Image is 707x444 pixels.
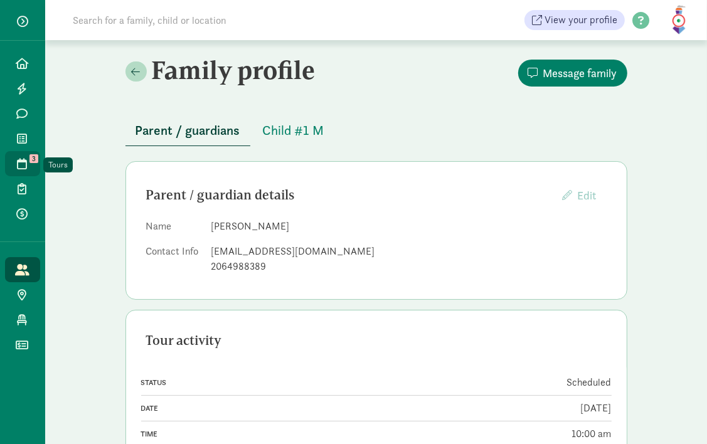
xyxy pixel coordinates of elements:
[125,55,374,85] h2: Family profile
[211,259,607,274] div: 2064988389
[543,65,617,82] span: Message family
[125,124,250,138] a: Parent / guardians
[29,154,38,163] span: 3
[141,377,374,388] div: Status
[211,219,607,234] dd: [PERSON_NAME]
[253,124,334,138] a: Child #1 M
[524,10,625,30] a: View your profile
[644,384,707,444] iframe: Chat Widget
[545,13,617,28] span: View your profile
[65,8,417,33] input: Search for a family, child or location
[263,120,324,140] span: Child #1 M
[211,244,607,259] div: [EMAIL_ADDRESS][DOMAIN_NAME]
[253,115,334,145] button: Child #1 M
[146,330,607,351] div: Tour activity
[146,244,201,279] dt: Contact Info
[146,185,553,205] div: Parent / guardian details
[379,375,612,390] div: Scheduled
[379,401,612,416] div: [DATE]
[141,403,374,414] div: Date
[141,428,374,440] div: Time
[578,188,597,203] span: Edit
[518,60,627,87] button: Message family
[125,115,250,146] button: Parent / guardians
[553,182,607,209] button: Edit
[5,151,40,176] a: 3
[379,426,612,441] div: 10:00 am
[48,159,68,171] div: Tours
[146,219,201,239] dt: Name
[136,120,240,140] span: Parent / guardians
